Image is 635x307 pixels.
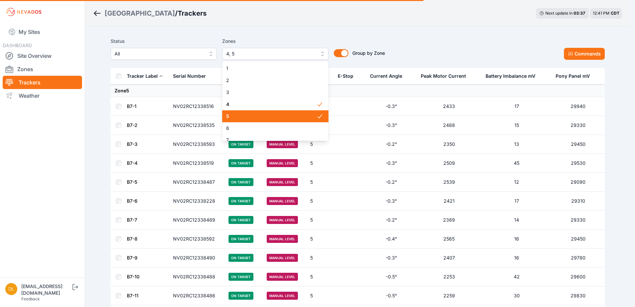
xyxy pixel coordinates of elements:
[222,48,328,60] button: 4, 5
[226,50,315,58] span: 4, 5
[226,65,317,72] span: 1
[226,101,317,108] span: 4
[226,125,317,132] span: 6
[226,137,317,144] span: 7
[226,77,317,84] span: 2
[226,113,317,120] span: 5
[226,89,317,96] span: 3
[222,61,328,141] div: 4, 5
